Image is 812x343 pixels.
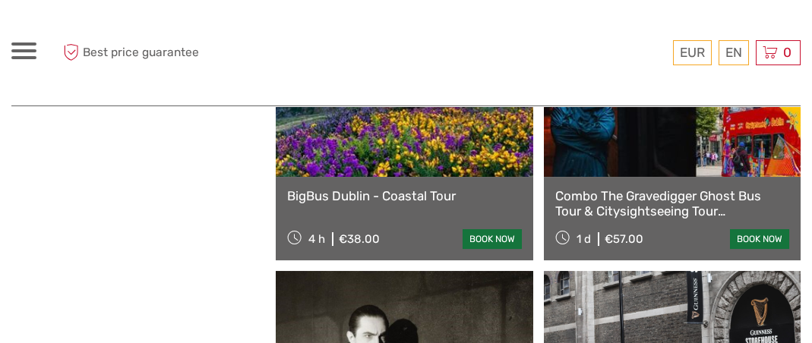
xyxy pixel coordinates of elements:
[287,188,521,203] a: BigBus Dublin - Coastal Tour
[463,229,522,249] a: book now
[719,40,749,65] div: EN
[680,45,705,60] span: EUR
[577,232,591,246] span: 1 d
[308,232,325,246] span: 4 h
[555,188,789,219] a: Combo The Gravedigger Ghost Bus Tour & Citysightseeing Tour [GEOGRAPHIC_DATA]
[282,15,508,90] img: 3600-1d72084d-7d81-4261-8863-f83ba75b79d7_logo_big.png
[781,45,794,60] span: 0
[175,24,193,42] button: Open LiveChat chat widget
[339,232,380,246] div: €38.00
[730,229,789,249] a: book now
[59,40,209,65] span: Best price guarantee
[21,27,172,39] p: We're away right now. Please check back later!
[605,232,643,246] div: €57.00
